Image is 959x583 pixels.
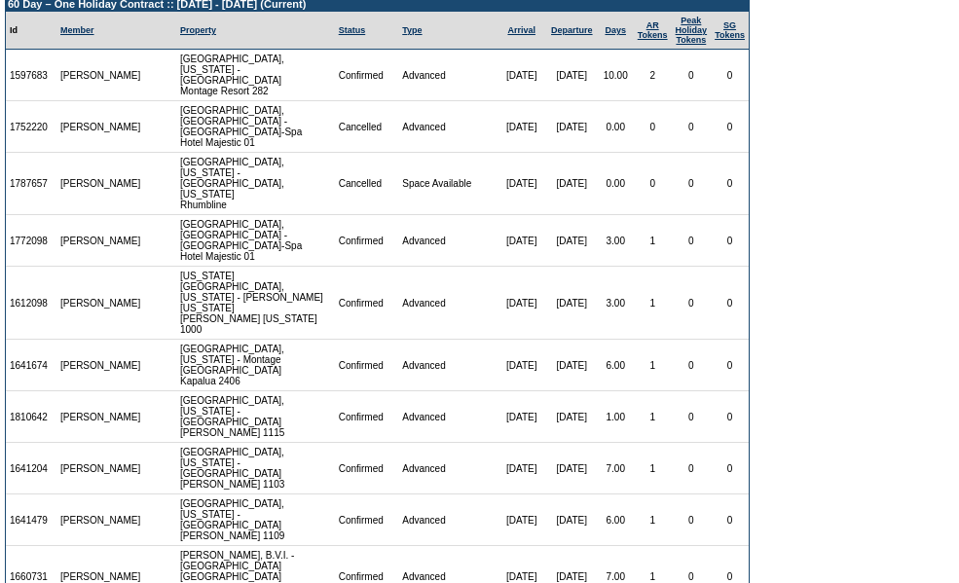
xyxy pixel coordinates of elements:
[672,101,712,153] td: 0
[339,25,366,35] a: Status
[335,443,399,494] td: Confirmed
[180,25,216,35] a: Property
[711,153,749,215] td: 0
[6,50,56,101] td: 1597683
[6,340,56,391] td: 1641674
[335,101,399,153] td: Cancelled
[398,50,497,101] td: Advanced
[598,101,634,153] td: 0.00
[546,50,598,101] td: [DATE]
[398,101,497,153] td: Advanced
[56,153,145,215] td: [PERSON_NAME]
[335,391,399,443] td: Confirmed
[672,340,712,391] td: 0
[56,267,145,340] td: [PERSON_NAME]
[634,494,672,546] td: 1
[546,443,598,494] td: [DATE]
[711,267,749,340] td: 0
[711,391,749,443] td: 0
[497,215,545,267] td: [DATE]
[672,215,712,267] td: 0
[598,153,634,215] td: 0.00
[176,101,335,153] td: [GEOGRAPHIC_DATA], [GEOGRAPHIC_DATA] - [GEOGRAPHIC_DATA]-Spa Hotel Majestic 01
[176,391,335,443] td: [GEOGRAPHIC_DATA], [US_STATE] - [GEOGRAPHIC_DATA] [PERSON_NAME] 1115
[176,340,335,391] td: [GEOGRAPHIC_DATA], [US_STATE] - Montage [GEOGRAPHIC_DATA] Kapalua 2406
[598,340,634,391] td: 6.00
[6,494,56,546] td: 1641479
[56,215,145,267] td: [PERSON_NAME]
[546,215,598,267] td: [DATE]
[6,215,56,267] td: 1772098
[507,25,535,35] a: Arrival
[598,391,634,443] td: 1.00
[176,153,335,215] td: [GEOGRAPHIC_DATA], [US_STATE] - [GEOGRAPHIC_DATA], [US_STATE] Rhumbline
[546,340,598,391] td: [DATE]
[711,101,749,153] td: 0
[598,267,634,340] td: 3.00
[56,50,145,101] td: [PERSON_NAME]
[497,340,545,391] td: [DATE]
[672,267,712,340] td: 0
[176,494,335,546] td: [GEOGRAPHIC_DATA], [US_STATE] - [GEOGRAPHIC_DATA] [PERSON_NAME] 1109
[598,443,634,494] td: 7.00
[56,340,145,391] td: [PERSON_NAME]
[398,153,497,215] td: Space Available
[546,101,598,153] td: [DATE]
[497,391,545,443] td: [DATE]
[335,153,399,215] td: Cancelled
[634,215,672,267] td: 1
[6,443,56,494] td: 1641204
[546,267,598,340] td: [DATE]
[6,153,56,215] td: 1787657
[551,25,593,35] a: Departure
[715,20,745,40] a: SGTokens
[634,101,672,153] td: 0
[672,153,712,215] td: 0
[176,267,335,340] td: [US_STATE][GEOGRAPHIC_DATA], [US_STATE] - [PERSON_NAME] [US_STATE] [PERSON_NAME] [US_STATE] 1000
[176,215,335,267] td: [GEOGRAPHIC_DATA], [GEOGRAPHIC_DATA] - [GEOGRAPHIC_DATA]-Spa Hotel Majestic 01
[634,340,672,391] td: 1
[60,25,94,35] a: Member
[634,50,672,101] td: 2
[672,50,712,101] td: 0
[335,494,399,546] td: Confirmed
[176,443,335,494] td: [GEOGRAPHIC_DATA], [US_STATE] - [GEOGRAPHIC_DATA] [PERSON_NAME] 1103
[598,494,634,546] td: 6.00
[398,267,497,340] td: Advanced
[402,25,422,35] a: Type
[497,153,545,215] td: [DATE]
[638,20,668,40] a: ARTokens
[634,153,672,215] td: 0
[6,101,56,153] td: 1752220
[711,443,749,494] td: 0
[56,443,145,494] td: [PERSON_NAME]
[634,443,672,494] td: 1
[634,391,672,443] td: 1
[56,101,145,153] td: [PERSON_NAME]
[335,215,399,267] td: Confirmed
[497,267,545,340] td: [DATE]
[398,494,497,546] td: Advanced
[6,12,56,50] td: Id
[598,50,634,101] td: 10.00
[672,391,712,443] td: 0
[398,215,497,267] td: Advanced
[546,153,598,215] td: [DATE]
[672,494,712,546] td: 0
[56,391,145,443] td: [PERSON_NAME]
[335,50,399,101] td: Confirmed
[711,494,749,546] td: 0
[335,340,399,391] td: Confirmed
[398,340,497,391] td: Advanced
[398,443,497,494] td: Advanced
[634,267,672,340] td: 1
[176,50,335,101] td: [GEOGRAPHIC_DATA], [US_STATE] - [GEOGRAPHIC_DATA] Montage Resort 282
[398,391,497,443] td: Advanced
[497,50,545,101] td: [DATE]
[598,215,634,267] td: 3.00
[546,391,598,443] td: [DATE]
[335,267,399,340] td: Confirmed
[546,494,598,546] td: [DATE]
[56,494,145,546] td: [PERSON_NAME]
[711,340,749,391] td: 0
